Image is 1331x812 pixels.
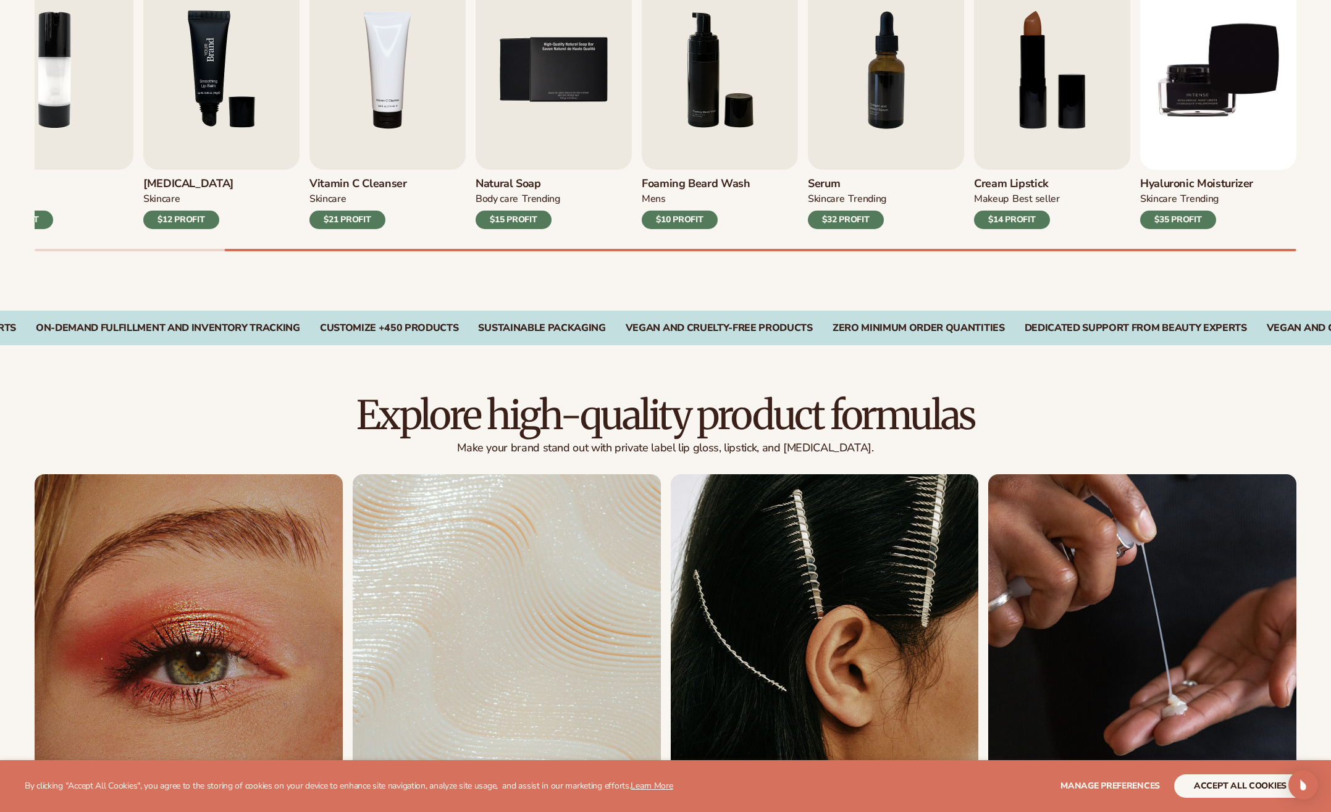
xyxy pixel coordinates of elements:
div: DEDICATED SUPPORT FROM BEAUTY EXPERTS [1025,322,1247,334]
div: On-Demand Fulfillment and Inventory Tracking [36,322,300,334]
h3: Vitamin C Cleanser [309,177,407,191]
div: $12 PROFIT [143,211,219,229]
div: Open Intercom Messenger [1288,770,1318,800]
h2: Explore high-quality product formulas [35,395,1296,436]
div: SKINCARE [1140,193,1177,206]
div: $15 PROFIT [476,211,552,229]
h3: [MEDICAL_DATA] [143,177,233,191]
div: TRENDING [1180,193,1218,206]
div: SKINCARE [808,193,844,206]
h3: Hyaluronic moisturizer [1140,177,1253,191]
div: $10 PROFIT [642,211,718,229]
button: accept all cookies [1174,774,1306,798]
div: BODY Care [476,193,518,206]
h3: Natural Soap [476,177,560,191]
p: Make your brand stand out with private label lip gloss, lipstick, and [MEDICAL_DATA]. [35,442,1296,455]
div: 1 / 8 [35,474,343,809]
div: BEST SELLER [1012,193,1060,206]
div: 2 / 8 [353,474,661,809]
div: VEGAN AND CRUELTY-FREE PRODUCTS [626,322,813,334]
div: $21 PROFIT [309,211,385,229]
div: SUSTAINABLE PACKAGING [478,322,605,334]
div: $32 PROFIT [808,211,884,229]
button: Manage preferences [1060,774,1160,798]
div: TRENDING [848,193,886,206]
span: Manage preferences [1060,780,1160,792]
div: CUSTOMIZE +450 PRODUCTS [320,322,459,334]
h3: Foaming beard wash [642,177,750,191]
div: ZERO MINIMUM ORDER QUANTITIES [833,322,1005,334]
div: 3 / 8 [671,474,979,809]
a: Learn More [631,780,673,792]
h3: Cream Lipstick [974,177,1060,191]
div: $14 PROFIT [974,211,1050,229]
div: 4 / 8 [988,474,1296,809]
div: SKINCARE [143,193,180,206]
div: mens [642,193,666,206]
div: $35 PROFIT [1140,211,1216,229]
h3: Serum [808,177,886,191]
div: TRENDING [522,193,560,206]
div: MAKEUP [974,193,1009,206]
p: By clicking "Accept All Cookies", you agree to the storing of cookies on your device to enhance s... [25,781,673,792]
div: Skincare [309,193,346,206]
